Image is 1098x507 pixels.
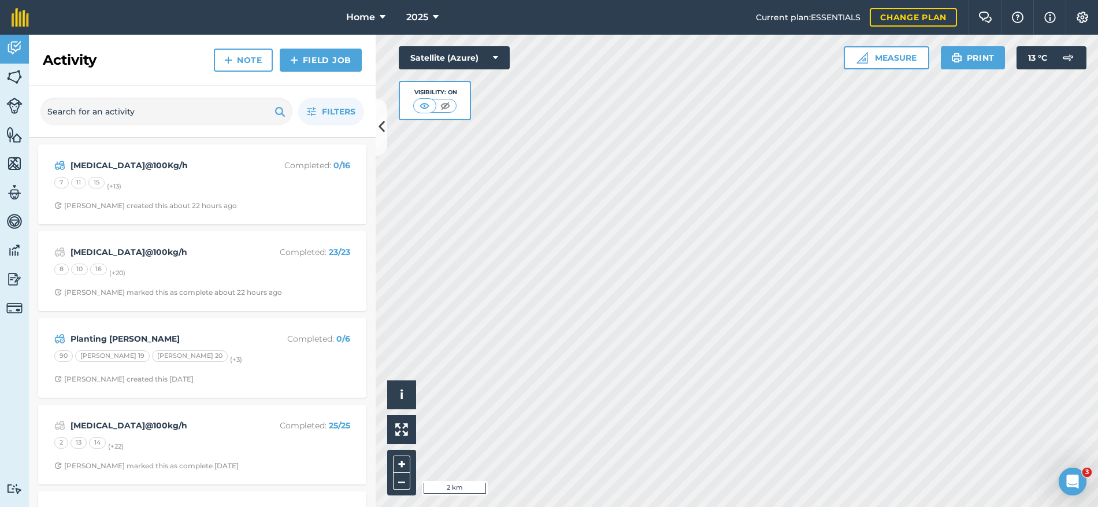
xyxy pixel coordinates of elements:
[1056,46,1080,69] img: svg+xml;base64,PD94bWwgdmVyc2lvbj0iMS4wIiBlbmNvZGluZz0idXRmLTgiPz4KPCEtLSBHZW5lcmF0b3I6IEFkb2JlIE...
[856,52,868,64] img: Ruler icon
[870,8,957,27] a: Change plan
[54,245,65,259] img: svg+xml;base64,PD94bWwgdmVyc2lvbj0iMS4wIiBlbmNvZGluZz0idXRmLTgiPz4KPCEtLSBHZW5lcmF0b3I6IEFkb2JlIE...
[54,350,73,362] div: 90
[45,151,359,217] a: [MEDICAL_DATA]@100Kg/hCompleted: 0/1671115(+13)Clock with arrow pointing clockwise[PERSON_NAME] c...
[274,105,285,119] img: svg+xml;base64,PHN2ZyB4bWxucz0iaHR0cDovL3d3dy53My5vcmcvMjAwMC9zdmciIHdpZHRoPSIxOSIgaGVpZ2h0PSIyNC...
[1082,468,1092,477] span: 3
[54,288,282,297] div: [PERSON_NAME] marked this as complete about 22 hours ago
[54,419,65,432] img: svg+xml;base64,PD94bWwgdmVyc2lvbj0iMS4wIiBlbmNvZGluZz0idXRmLTgiPz4KPCEtLSBHZW5lcmF0b3I6IEFkb2JlIE...
[54,437,68,449] div: 2
[45,412,359,478] a: [MEDICAL_DATA]@100kg/hCompleted: 25/2521314(+22)Clock with arrow pointing clockwise[PERSON_NAME] ...
[406,10,428,24] span: 2025
[1075,12,1089,23] img: A cog icon
[329,247,350,257] strong: 23 / 23
[298,98,364,125] button: Filters
[258,246,350,258] p: Completed :
[71,246,254,258] strong: [MEDICAL_DATA]@100kg/h
[393,473,410,490] button: –
[54,288,62,296] img: Clock with arrow pointing clockwise
[1044,10,1056,24] img: svg+xml;base64,PHN2ZyB4bWxucz0iaHR0cDovL3d3dy53My5vcmcvMjAwMC9zdmciIHdpZHRoPSIxNyIgaGVpZ2h0PSIxNy...
[108,442,124,450] small: (+ 22 )
[54,462,62,469] img: Clock with arrow pointing clockwise
[109,269,125,277] small: (+ 20 )
[258,332,350,345] p: Completed :
[941,46,1006,69] button: Print
[6,155,23,172] img: svg+xml;base64,PHN2ZyB4bWxucz0iaHR0cDovL3d3dy53My5vcmcvMjAwMC9zdmciIHdpZHRoPSI1NiIgaGVpZ2h0PSI2MC...
[6,213,23,230] img: svg+xml;base64,PD94bWwgdmVyc2lvbj0iMS4wIiBlbmNvZGluZz0idXRmLTgiPz4KPCEtLSBHZW5lcmF0b3I6IEFkb2JlIE...
[54,332,65,346] img: svg+xml;base64,PD94bWwgdmVyc2lvbj0iMS4wIiBlbmNvZGluZz0idXRmLTgiPz4KPCEtLSBHZW5lcmF0b3I6IEFkb2JlIE...
[71,177,86,188] div: 11
[230,356,242,364] small: (+ 3 )
[322,105,355,118] span: Filters
[89,437,106,449] div: 14
[54,461,239,471] div: [PERSON_NAME] marked this as complete [DATE]
[1028,46,1047,69] span: 13 ° C
[90,264,107,275] div: 16
[400,387,403,402] span: i
[43,51,97,69] h2: Activity
[71,332,254,345] strong: Planting [PERSON_NAME]
[71,419,254,432] strong: [MEDICAL_DATA]@100kg/h
[71,159,254,172] strong: [MEDICAL_DATA]@100Kg/h
[54,375,62,383] img: Clock with arrow pointing clockwise
[71,437,87,449] div: 13
[387,380,416,409] button: i
[45,238,359,304] a: [MEDICAL_DATA]@100kg/hCompleted: 23/2381016(+20)Clock with arrow pointing clockwise[PERSON_NAME] ...
[6,39,23,57] img: svg+xml;base64,PD94bWwgdmVyc2lvbj0iMS4wIiBlbmNvZGluZz0idXRmLTgiPz4KPCEtLSBHZW5lcmF0b3I6IEFkb2JlIE...
[438,100,452,112] img: svg+xml;base64,PHN2ZyB4bWxucz0iaHR0cDovL3d3dy53My5vcmcvMjAwMC9zdmciIHdpZHRoPSI1MCIgaGVpZ2h0PSI0MC...
[336,334,350,344] strong: 0 / 6
[258,159,350,172] p: Completed :
[6,126,23,143] img: svg+xml;base64,PHN2ZyB4bWxucz0iaHR0cDovL3d3dy53My5vcmcvMjAwMC9zdmciIHdpZHRoPSI1NiIgaGVpZ2h0PSI2MC...
[152,350,228,362] div: [PERSON_NAME] 20
[71,264,88,275] div: 10
[346,10,375,24] span: Home
[844,46,929,69] button: Measure
[6,68,23,86] img: svg+xml;base64,PHN2ZyB4bWxucz0iaHR0cDovL3d3dy53My5vcmcvMjAwMC9zdmciIHdpZHRoPSI1NiIgaGVpZ2h0PSI2MC...
[1017,46,1086,69] button: 13 °C
[54,264,69,275] div: 8
[951,51,962,65] img: svg+xml;base64,PHN2ZyB4bWxucz0iaHR0cDovL3d3dy53My5vcmcvMjAwMC9zdmciIHdpZHRoPSIxOSIgaGVpZ2h0PSIyNC...
[54,202,62,209] img: Clock with arrow pointing clockwise
[333,160,350,171] strong: 0 / 16
[413,88,457,97] div: Visibility: On
[395,423,408,436] img: Four arrows, one pointing top left, one top right, one bottom right and the last bottom left
[12,8,29,27] img: fieldmargin Logo
[6,300,23,316] img: svg+xml;base64,PD94bWwgdmVyc2lvbj0iMS4wIiBlbmNvZGluZz0idXRmLTgiPz4KPCEtLSBHZW5lcmF0b3I6IEFkb2JlIE...
[40,98,292,125] input: Search for an activity
[6,184,23,201] img: svg+xml;base64,PD94bWwgdmVyc2lvbj0iMS4wIiBlbmNvZGluZz0idXRmLTgiPz4KPCEtLSBHZW5lcmF0b3I6IEFkb2JlIE...
[290,53,298,67] img: svg+xml;base64,PHN2ZyB4bWxucz0iaHR0cDovL3d3dy53My5vcmcvMjAwMC9zdmciIHdpZHRoPSIxNCIgaGVpZ2h0PSIyNC...
[417,100,432,112] img: svg+xml;base64,PHN2ZyB4bWxucz0iaHR0cDovL3d3dy53My5vcmcvMjAwMC9zdmciIHdpZHRoPSI1MCIgaGVpZ2h0PSI0MC...
[6,271,23,288] img: svg+xml;base64,PD94bWwgdmVyc2lvbj0iMS4wIiBlbmNvZGluZz0idXRmLTgiPz4KPCEtLSBHZW5lcmF0b3I6IEFkb2JlIE...
[6,98,23,114] img: svg+xml;base64,PD94bWwgdmVyc2lvbj0iMS4wIiBlbmNvZGluZz0idXRmLTgiPz4KPCEtLSBHZW5lcmF0b3I6IEFkb2JlIE...
[329,420,350,431] strong: 25 / 25
[107,182,121,190] small: (+ 13 )
[88,177,105,188] div: 15
[224,53,232,67] img: svg+xml;base64,PHN2ZyB4bWxucz0iaHR0cDovL3d3dy53My5vcmcvMjAwMC9zdmciIHdpZHRoPSIxNCIgaGVpZ2h0PSIyNC...
[1059,468,1086,495] iframe: Intercom live chat
[54,201,237,210] div: [PERSON_NAME] created this about 22 hours ago
[393,456,410,473] button: +
[1011,12,1025,23] img: A question mark icon
[54,177,69,188] div: 7
[978,12,992,23] img: Two speech bubbles overlapping with the left bubble in the forefront
[6,483,23,494] img: svg+xml;base64,PD94bWwgdmVyc2lvbj0iMS4wIiBlbmNvZGluZz0idXRmLTgiPz4KPCEtLSBHZW5lcmF0b3I6IEFkb2JlIE...
[6,242,23,259] img: svg+xml;base64,PD94bWwgdmVyc2lvbj0iMS4wIiBlbmNvZGluZz0idXRmLTgiPz4KPCEtLSBHZW5lcmF0b3I6IEFkb2JlIE...
[75,350,150,362] div: [PERSON_NAME] 19
[45,325,359,391] a: Planting [PERSON_NAME]Completed: 0/690[PERSON_NAME] 19[PERSON_NAME] 20(+3)Clock with arrow pointi...
[54,158,65,172] img: svg+xml;base64,PD94bWwgdmVyc2lvbj0iMS4wIiBlbmNvZGluZz0idXRmLTgiPz4KPCEtLSBHZW5lcmF0b3I6IEFkb2JlIE...
[54,375,194,384] div: [PERSON_NAME] created this [DATE]
[399,46,510,69] button: Satellite (Azure)
[280,49,362,72] a: Field Job
[756,11,860,24] span: Current plan : ESSENTIALS
[258,419,350,432] p: Completed :
[214,49,273,72] a: Note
